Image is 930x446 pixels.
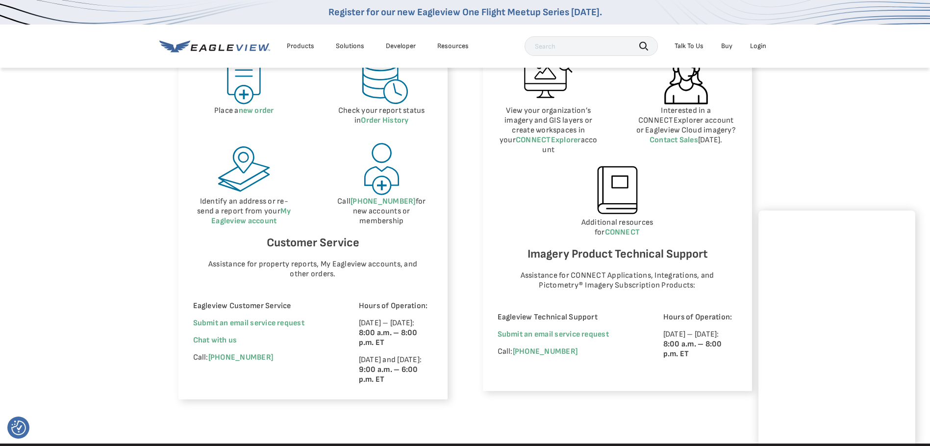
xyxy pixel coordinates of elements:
[193,106,296,116] p: Place a
[287,42,314,51] div: Products
[11,420,26,435] button: Consent Preferences
[605,228,640,237] a: CONNECT
[193,197,296,226] p: Identify an address or re-send a report from your
[663,340,722,359] strong: 8:00 a.m. – 8:00 p.m. ET
[498,245,737,263] h6: Imagery Product Technical Support
[193,318,304,328] a: Submit an email service request
[11,420,26,435] img: Revisit consent button
[193,336,237,345] span: Chat with us
[750,42,766,51] div: Login
[359,318,433,348] p: [DATE] – [DATE]:
[330,106,433,126] p: Check your report status in
[202,260,423,279] p: Assistance for property reports, My Eagleview accounts, and other orders.
[208,353,273,362] a: [PHONE_NUMBER]
[351,197,415,206] a: [PHONE_NUMBER]
[193,353,332,363] p: Call:
[507,271,728,290] p: Assistance for CONNECT Applications, Integrations, and Pictometry® Imagery Subscription Products:
[513,347,578,356] a: [PHONE_NUMBER]
[498,330,609,339] a: Submit an email service request
[663,330,737,359] p: [DATE] – [DATE]:
[758,210,915,446] iframe: Chat Window
[330,197,433,226] p: Call for new accounts or membership
[359,355,433,385] p: [DATE] and [DATE]:
[635,106,737,145] p: Interested in a CONNECTExplorer account or Eagleview Cloud imagery? [DATE].
[516,135,581,145] a: CONNECTExplorer
[498,313,636,322] p: Eagleview Technical Support
[361,116,408,125] a: Order History
[328,6,602,18] a: Register for our new Eagleview One Flight Meetup Series [DATE].
[525,36,658,56] input: Search
[675,42,704,51] div: Talk To Us
[437,42,469,51] div: Resources
[359,301,433,311] p: Hours of Operation:
[211,207,291,226] a: My Eagleview account
[239,106,274,115] a: new order
[650,135,698,145] a: Contact Sales
[663,313,737,322] p: Hours of Operation:
[193,234,433,252] h6: Customer Service
[359,365,418,384] strong: 9:00 a.m. – 6:00 p.m. ET
[498,347,636,357] p: Call:
[721,42,732,51] a: Buy
[193,301,332,311] p: Eagleview Customer Service
[336,42,364,51] div: Solutions
[498,106,600,155] p: View your organization’s imagery and GIS layers or create workspaces in your account
[498,218,737,237] p: Additional resources for
[386,42,416,51] a: Developer
[359,328,418,347] strong: 8:00 a.m. – 8:00 p.m. ET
